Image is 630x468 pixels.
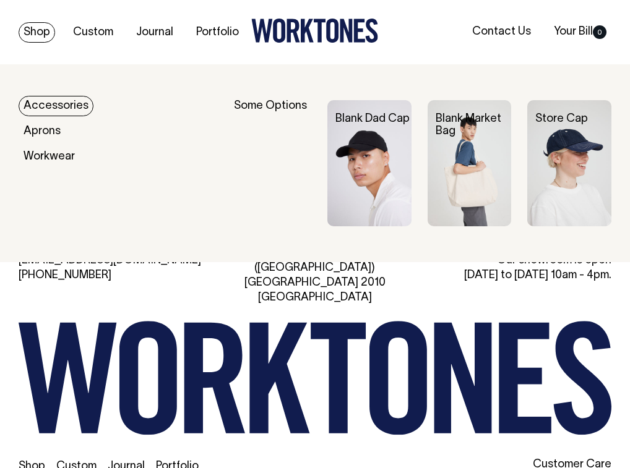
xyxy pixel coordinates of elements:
[234,100,311,226] div: Some Options
[19,96,93,116] a: Accessories
[436,114,501,137] a: Blank Market Bag
[222,231,407,305] div: G01/[STREET_ADDRESS][PERSON_NAME] ([GEOGRAPHIC_DATA]) [GEOGRAPHIC_DATA] 2010 [GEOGRAPHIC_DATA]
[549,22,611,42] a: Your Bill0
[327,100,412,226] img: Blank Dad Cap
[19,22,55,43] a: Shop
[535,114,588,124] a: Store Cap
[467,22,536,42] a: Contact Us
[527,100,611,226] img: Store Cap
[593,25,606,39] span: 0
[19,255,201,266] a: [EMAIL_ADDRESS][DOMAIN_NAME]
[19,121,66,142] a: Aprons
[68,22,118,43] a: Custom
[428,100,512,226] img: Blank Market Bag
[335,114,410,124] a: Blank Dad Cap
[19,270,111,281] a: [PHONE_NUMBER]
[19,147,80,167] a: Workwear
[191,22,244,43] a: Portfolio
[131,22,178,43] a: Journal
[426,253,611,283] div: Our showroom is open [DATE] to [DATE] 10am - 4pm.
